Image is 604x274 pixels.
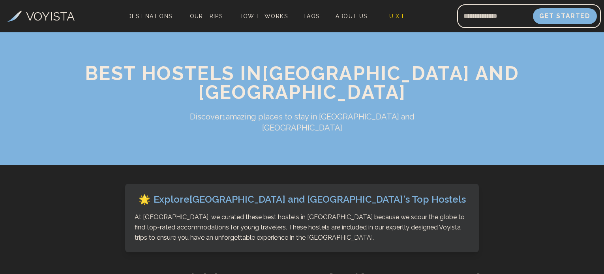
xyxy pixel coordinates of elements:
button: Get Started [533,8,597,24]
span: FAQs [304,13,320,19]
a: About Us [332,11,371,22]
input: Email address [457,7,533,26]
a: FAQs [300,11,323,22]
a: How It Works [235,11,291,22]
span: L U X E [383,13,406,19]
p: At [GEOGRAPHIC_DATA], we curated these best hostels in [GEOGRAPHIC_DATA] because we scour the glo... [135,212,469,243]
h2: Explore [GEOGRAPHIC_DATA] and [GEOGRAPHIC_DATA] 's Top Hostels [135,193,469,206]
p: Discover 1 amazing places to stay in [GEOGRAPHIC_DATA] and [GEOGRAPHIC_DATA] [150,111,454,133]
a: L U X E [380,11,409,22]
span: Our Trips [190,13,223,19]
span: 🌟 [139,193,150,206]
span: Destinations [124,10,176,33]
a: VOYISTA [8,7,75,25]
a: Our Trips [187,11,226,22]
span: How It Works [238,13,288,19]
h3: VOYISTA [26,7,75,25]
span: About Us [336,13,368,19]
img: Voyista Logo [8,11,22,22]
h1: Best Hostels in [GEOGRAPHIC_DATA] and [GEOGRAPHIC_DATA] [49,64,555,102]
